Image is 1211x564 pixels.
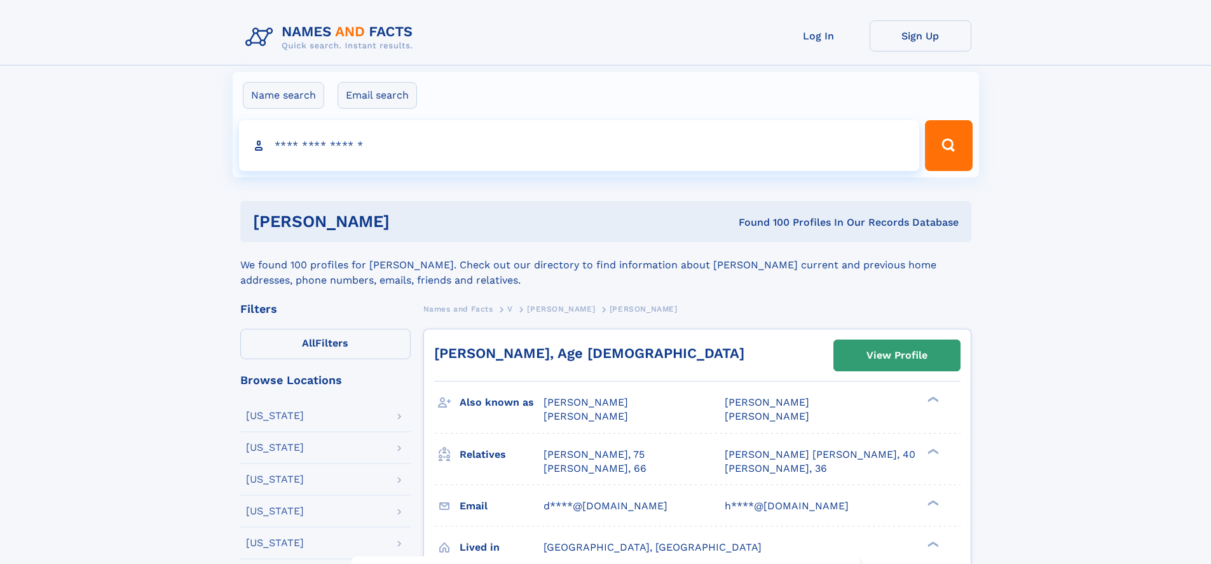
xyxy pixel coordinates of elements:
span: [PERSON_NAME] [544,410,628,422]
img: Logo Names and Facts [240,20,423,55]
a: [PERSON_NAME], 36 [725,462,827,476]
div: [US_STATE] [246,474,304,485]
span: [GEOGRAPHIC_DATA], [GEOGRAPHIC_DATA] [544,541,762,553]
a: [PERSON_NAME], 66 [544,462,647,476]
a: Sign Up [870,20,971,52]
div: [US_STATE] [246,443,304,453]
div: Browse Locations [240,375,411,386]
input: search input [239,120,920,171]
span: [PERSON_NAME] [610,305,678,313]
div: ❯ [924,447,940,455]
span: [PERSON_NAME] [544,396,628,408]
div: Filters [240,303,411,315]
h3: Lived in [460,537,544,558]
div: ❯ [924,540,940,548]
span: [PERSON_NAME] [527,305,595,313]
a: Log In [768,20,870,52]
span: [PERSON_NAME] [725,410,809,422]
span: [PERSON_NAME] [725,396,809,408]
h1: [PERSON_NAME] [253,214,564,230]
div: We found 100 profiles for [PERSON_NAME]. Check out our directory to find information about [PERSO... [240,242,971,288]
label: Email search [338,82,417,109]
h3: Email [460,495,544,517]
a: [PERSON_NAME], Age [DEMOGRAPHIC_DATA] [434,345,744,361]
a: [PERSON_NAME], 75 [544,448,645,462]
label: Name search [243,82,324,109]
div: Found 100 Profiles In Our Records Database [564,216,959,230]
div: ❯ [924,499,940,507]
a: View Profile [834,340,960,371]
label: Filters [240,329,411,359]
a: V [507,301,513,317]
div: [US_STATE] [246,411,304,421]
h3: Relatives [460,444,544,465]
div: View Profile [866,341,927,370]
a: Names and Facts [423,301,493,317]
span: V [507,305,513,313]
a: [PERSON_NAME] [PERSON_NAME], 40 [725,448,915,462]
h3: Also known as [460,392,544,413]
button: Search Button [925,120,972,171]
a: [PERSON_NAME] [527,301,595,317]
div: ❯ [924,395,940,404]
div: [US_STATE] [246,506,304,516]
div: [US_STATE] [246,538,304,548]
span: All [302,337,315,349]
